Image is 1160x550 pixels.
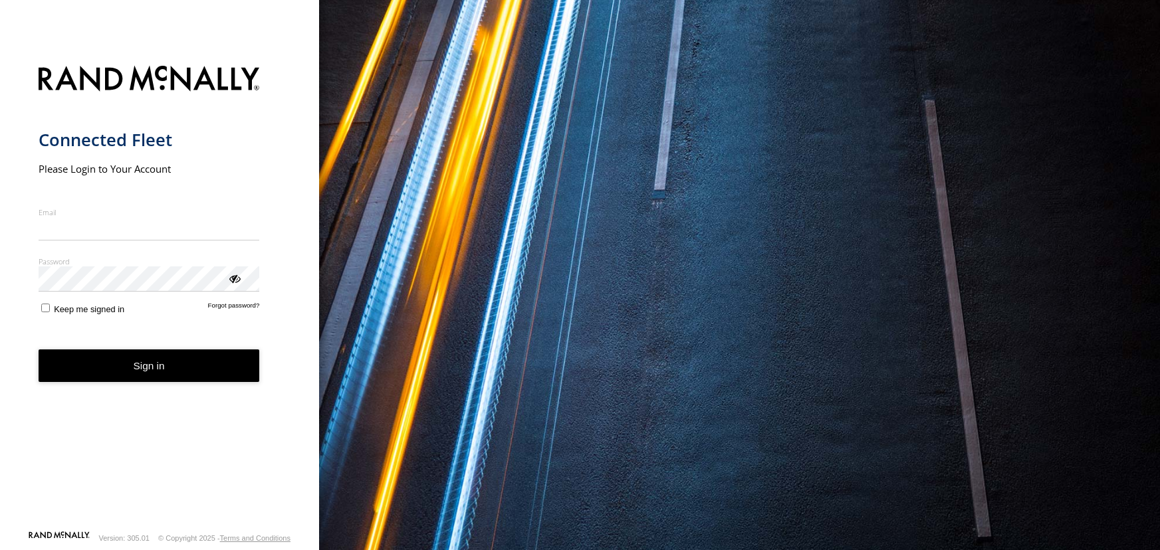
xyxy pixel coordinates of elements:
h1: Connected Fleet [39,129,260,151]
button: Sign in [39,349,260,382]
a: Terms and Conditions [220,534,290,542]
div: ViewPassword [227,271,241,284]
input: Keep me signed in [41,304,50,312]
span: Keep me signed in [54,304,124,314]
label: Password [39,256,260,266]
a: Visit our Website [29,531,90,545]
a: Forgot password? [208,302,260,314]
label: Email [39,207,260,217]
form: main [39,58,281,530]
div: © Copyright 2025 - [158,534,290,542]
img: Rand McNally [39,63,260,97]
div: Version: 305.01 [99,534,150,542]
h2: Please Login to Your Account [39,162,260,175]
